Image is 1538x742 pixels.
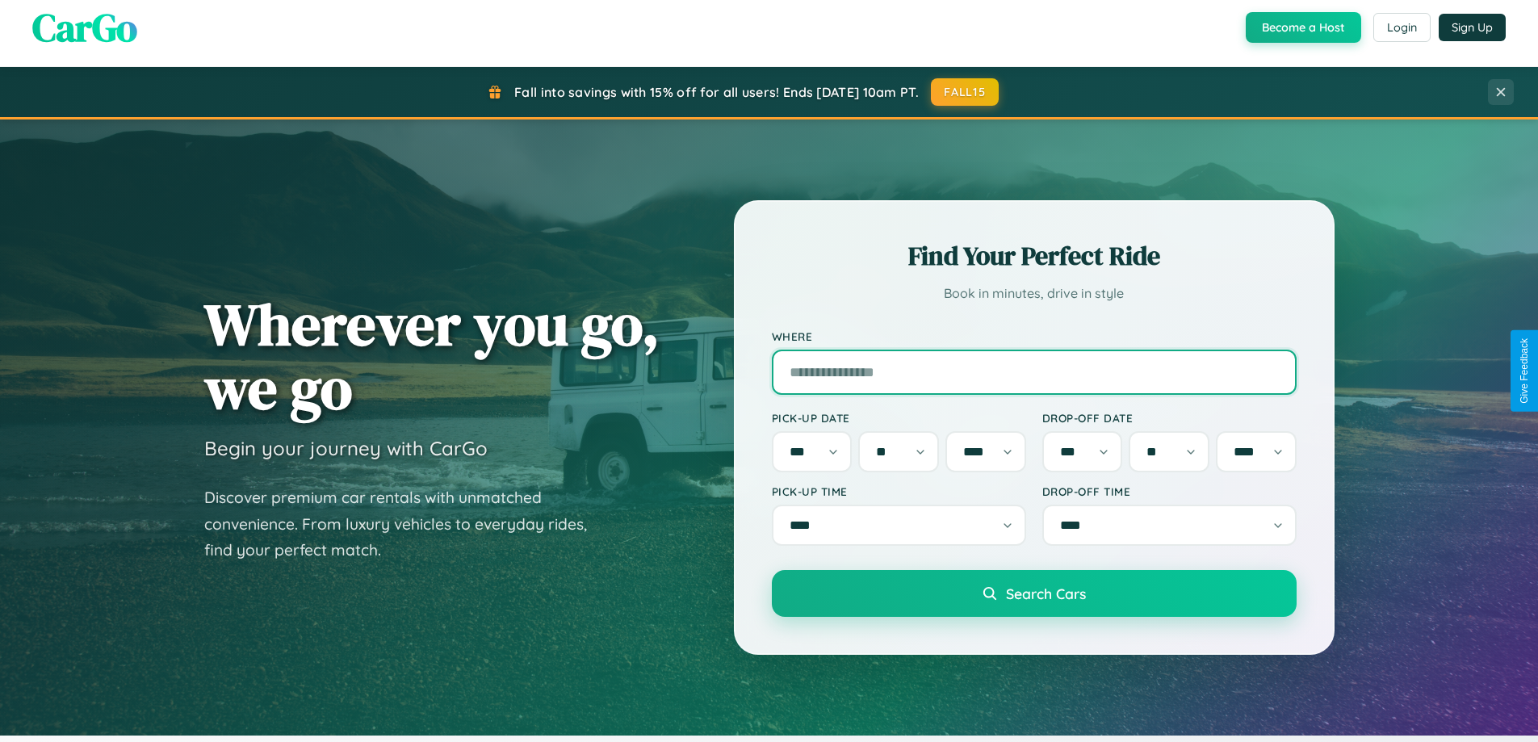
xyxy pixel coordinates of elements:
div: Give Feedback [1519,338,1530,404]
label: Drop-off Date [1042,411,1297,425]
span: Fall into savings with 15% off for all users! Ends [DATE] 10am PT. [514,84,919,100]
span: Search Cars [1006,585,1086,602]
button: Sign Up [1439,14,1506,41]
span: CarGo [32,1,137,54]
button: FALL15 [931,78,999,106]
label: Pick-up Date [772,411,1026,425]
label: Drop-off Time [1042,484,1297,498]
h2: Find Your Perfect Ride [772,238,1297,274]
p: Discover premium car rentals with unmatched convenience. From luxury vehicles to everyday rides, ... [204,484,608,564]
button: Become a Host [1246,12,1361,43]
h3: Begin your journey with CarGo [204,436,488,460]
button: Search Cars [772,570,1297,617]
p: Book in minutes, drive in style [772,282,1297,305]
h1: Wherever you go, we go [204,292,660,420]
button: Login [1373,13,1431,42]
label: Where [772,329,1297,343]
label: Pick-up Time [772,484,1026,498]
